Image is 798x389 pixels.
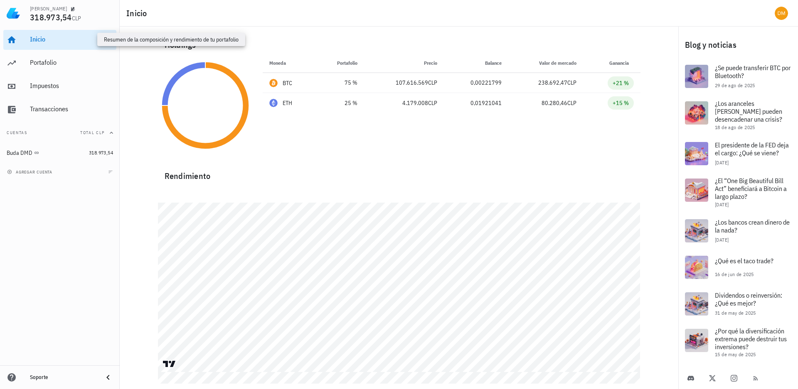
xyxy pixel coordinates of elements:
span: 318.973,54 [89,149,113,156]
span: [DATE] [715,159,729,166]
span: [DATE] [715,237,729,243]
div: Buda DMD [7,149,32,157]
span: Ganancia [609,60,634,66]
div: 0,00221799 [451,78,502,87]
a: Transacciones [3,100,116,120]
span: ¿Se puede transferir BTC por Bluetooth? [715,64,791,80]
div: +21 % [613,79,629,87]
div: Holdings [158,32,640,58]
div: Portafolio [30,59,113,66]
th: Moneda [263,53,315,73]
div: 0,01921041 [451,99,502,108]
span: Dividendos o reinversión: ¿Qué es mejor? [715,291,782,307]
span: 29 de ago de 2025 [715,82,755,88]
span: 16 de jun de 2025 [715,271,754,277]
th: Balance [444,53,508,73]
div: Transacciones [30,105,113,113]
th: Valor de mercado [508,53,583,73]
span: ¿Por qué la diversificación extrema puede destruir tus inversiones? [715,327,787,351]
a: Buda DMD 318.973,54 [3,143,116,163]
button: agregar cuenta [5,168,56,176]
div: ETH-icon [269,99,278,107]
a: ¿Por qué la diversificación extrema puede destruir tus inversiones? 15 de may de 2025 [678,322,798,363]
div: +15 % [613,99,629,107]
a: ¿Los bancos crean dinero de la nada? [DATE] [678,213,798,249]
div: Blog y noticias [678,32,798,58]
div: BTC-icon [269,79,278,87]
span: CLP [567,79,576,86]
img: LedgiFi [7,7,20,20]
span: CLP [567,99,576,107]
span: CLP [428,99,437,107]
a: Dividendos o reinversión: ¿Qué es mejor? 31 de may de 2025 [678,286,798,322]
div: Inicio [30,35,113,43]
a: Portafolio [3,53,116,73]
div: avatar [775,7,788,20]
span: Total CLP [80,130,105,135]
th: Precio [364,53,443,73]
span: agregar cuenta [9,169,52,175]
span: 80.280,46 [542,99,567,107]
span: 4.179.008 [402,99,428,107]
span: ¿Los aranceles [PERSON_NAME] pueden desencadenar una crisis? [715,99,782,123]
span: 318.973,54 [30,12,72,23]
a: ¿Los aranceles [PERSON_NAME] pueden desencadenar una crisis? 18 de ago de 2025 [678,95,798,135]
div: [PERSON_NAME] [30,5,67,12]
span: 15 de may de 2025 [715,351,756,357]
span: 31 de may de 2025 [715,310,756,316]
h1: Inicio [126,7,150,20]
a: Inicio [3,30,116,50]
a: El presidente de la FED deja el cargo: ¿Qué se viene? [DATE] [678,135,798,172]
a: ¿Se puede transferir BTC por Bluetooth? 29 de ago de 2025 [678,58,798,95]
div: Rendimiento [158,163,640,183]
div: Soporte [30,374,96,381]
span: 238.692,47 [538,79,567,86]
a: Charting by TradingView [162,360,177,368]
a: ¿Qué es el taco trade? 16 de jun de 2025 [678,249,798,286]
div: 75 % [322,78,357,87]
span: CLP [72,15,81,22]
span: ¿Los bancos crean dinero de la nada? [715,218,790,234]
span: 107.616.569 [396,79,428,86]
span: El presidente de la FED deja el cargo: ¿Qué se viene? [715,141,789,157]
button: CuentasTotal CLP [3,123,116,143]
div: BTC [283,79,293,87]
span: ¿El “One Big Beautiful Bill Act” beneficiará a Bitcoin a largo plazo? [715,176,787,201]
div: ETH [283,99,293,107]
th: Portafolio [315,53,364,73]
span: [DATE] [715,201,729,208]
div: 25 % [322,99,357,108]
span: 18 de ago de 2025 [715,124,755,130]
span: ¿Qué es el taco trade? [715,257,773,265]
a: ¿El “One Big Beautiful Bill Act” beneficiará a Bitcoin a largo plazo? [DATE] [678,172,798,213]
span: CLP [428,79,437,86]
div: Impuestos [30,82,113,90]
a: Impuestos [3,76,116,96]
